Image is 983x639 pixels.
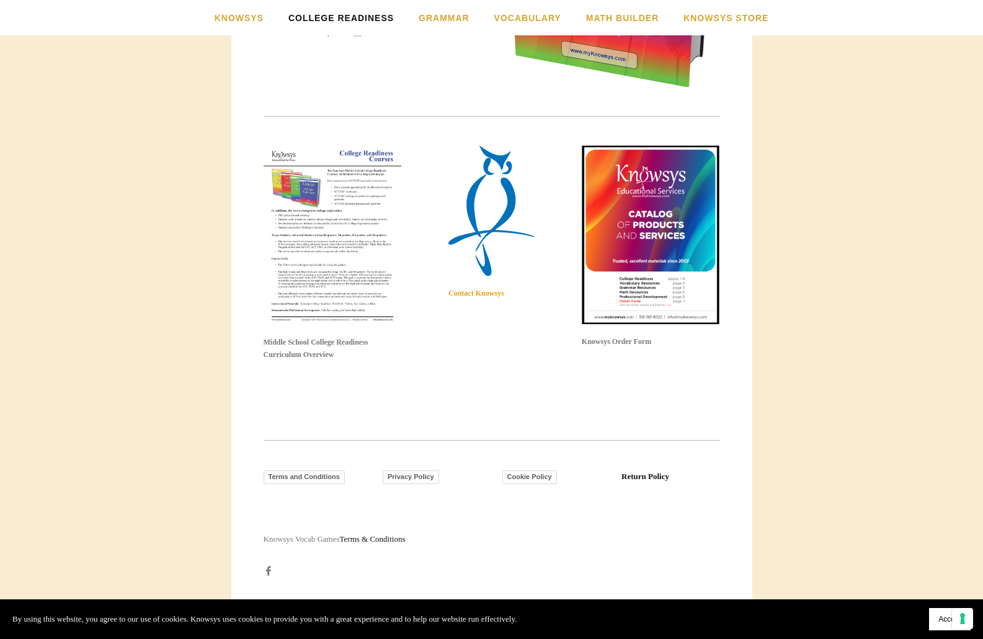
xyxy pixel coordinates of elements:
a: Privacy Policy [383,470,439,484]
button: Your consent preferences for tracking technologies [952,608,973,629]
span: Accept [938,615,961,624]
a: Return Policy [621,472,669,481]
img: Contact Knowsys [448,146,535,276]
strong: Middle School College Readiness Curriculum Overview [264,338,370,359]
button: Accept [929,608,971,630]
a: Terms and Conditions [264,470,345,484]
p: By using this website, you agree to our use of cookies. Knowsys uses cookies to provide you with ... [12,612,517,626]
a: Cookie Policy [502,470,557,484]
a: Terms & Conditions [340,534,406,544]
p: Knowsys Vocab Games [264,532,720,546]
a: Contact Knowsys [448,289,504,297]
strong: Knowsys Order Form [582,337,651,346]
